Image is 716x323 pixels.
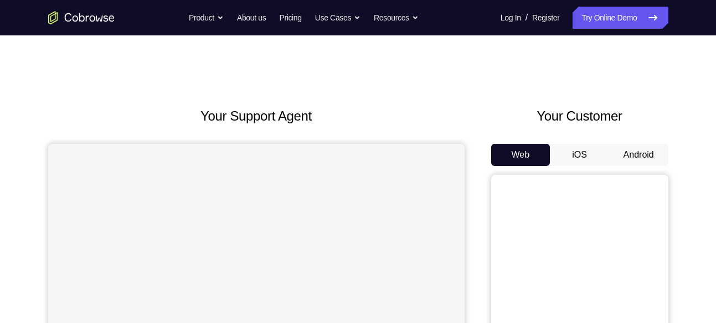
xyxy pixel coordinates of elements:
[491,106,668,126] h2: Your Customer
[279,7,301,29] a: Pricing
[532,7,559,29] a: Register
[526,11,528,24] span: /
[189,7,224,29] button: Product
[550,144,609,166] button: iOS
[237,7,266,29] a: About us
[374,7,419,29] button: Resources
[491,144,550,166] button: Web
[315,7,360,29] button: Use Cases
[609,144,668,166] button: Android
[501,7,521,29] a: Log In
[48,11,115,24] a: Go to the home page
[48,106,465,126] h2: Your Support Agent
[573,7,668,29] a: Try Online Demo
